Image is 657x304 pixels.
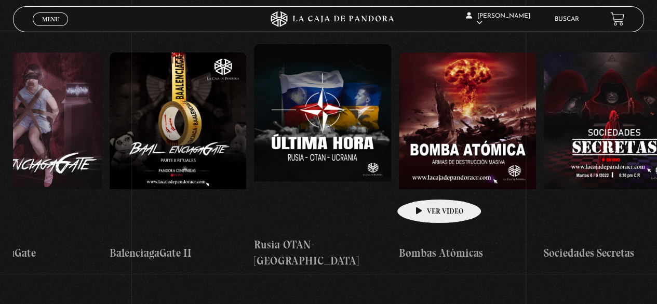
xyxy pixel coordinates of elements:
h4: Rusia-OTAN-[GEOGRAPHIC_DATA] [254,236,391,269]
span: [PERSON_NAME] [466,13,530,26]
a: Bombas Atómicas [399,36,536,277]
a: BalenciagaGate II [110,36,247,277]
a: View your shopping cart [610,12,624,26]
span: Menu [42,16,59,22]
button: Previous [13,10,31,28]
a: Buscar [555,16,579,22]
a: Rusia-OTAN-[GEOGRAPHIC_DATA] [254,36,391,277]
span: Cerrar [38,24,63,32]
h4: BalenciagaGate II [110,245,247,261]
h4: Bombas Atómicas [399,245,536,261]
